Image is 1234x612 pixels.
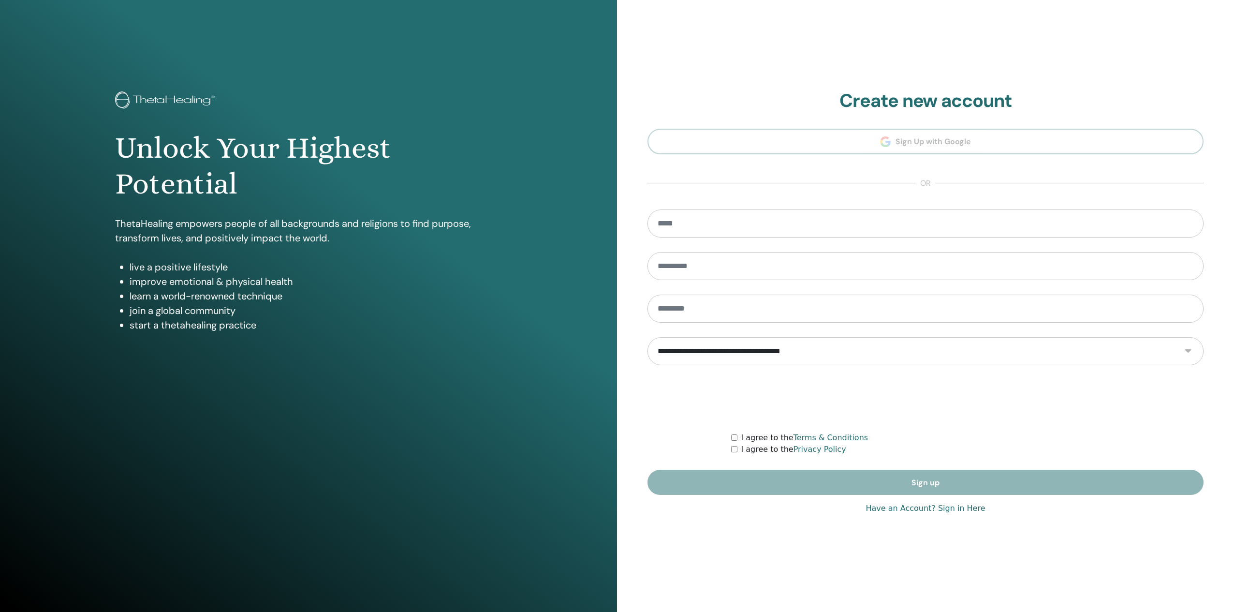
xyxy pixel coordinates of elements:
[866,503,985,514] a: Have an Account? Sign in Here
[130,274,502,289] li: improve emotional & physical health
[647,90,1204,112] h2: Create new account
[793,445,846,454] a: Privacy Policy
[793,433,868,442] a: Terms & Conditions
[852,380,999,418] iframe: reCAPTCHA
[741,432,868,444] label: I agree to the
[130,289,502,303] li: learn a world-renowned technique
[130,318,502,332] li: start a thetahealing practice
[741,444,846,455] label: I agree to the
[115,216,502,245] p: ThetaHealing empowers people of all backgrounds and religions to find purpose, transform lives, a...
[115,130,502,202] h1: Unlock Your Highest Potential
[915,178,936,189] span: or
[130,303,502,318] li: join a global community
[130,260,502,274] li: live a positive lifestyle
